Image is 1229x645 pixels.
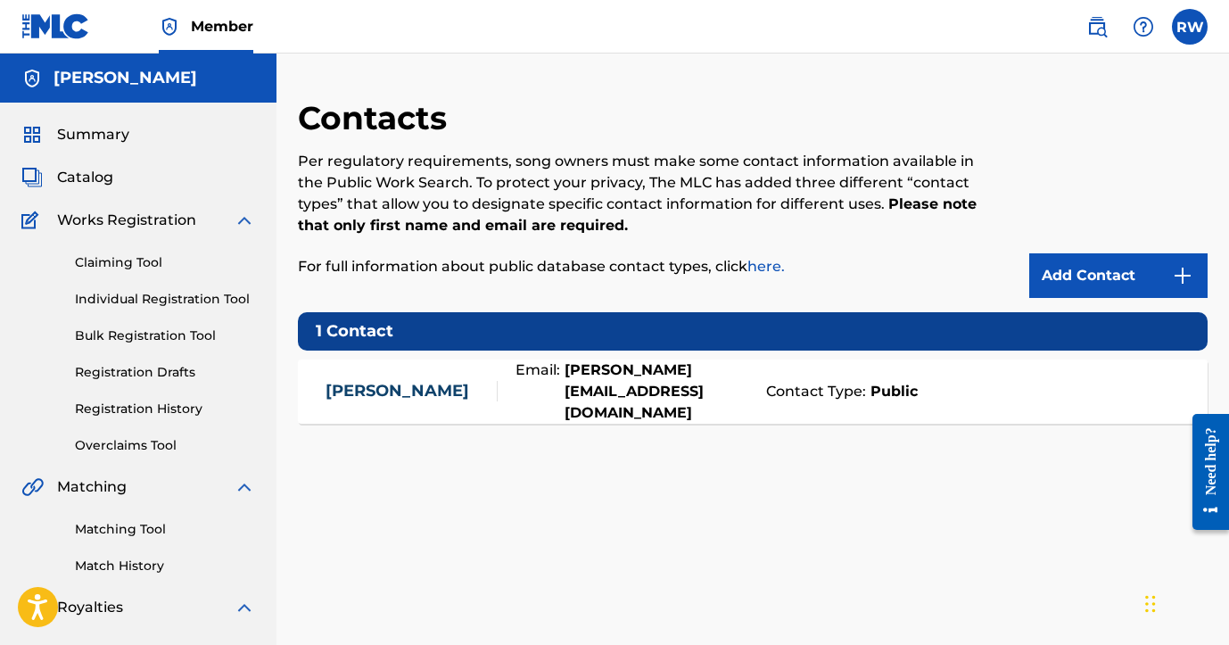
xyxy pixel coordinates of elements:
[75,557,255,575] a: Match History
[298,256,998,277] p: For full information about public database contact types, click
[75,290,255,309] a: Individual Registration Tool
[1126,9,1161,45] div: Help
[1133,16,1154,37] img: help
[75,400,255,418] a: Registration History
[1172,265,1193,286] img: 9d2ae6d4665cec9f34b9.svg
[57,476,127,498] span: Matching
[234,210,255,231] img: expand
[1140,559,1229,645] iframe: Chat Widget
[757,381,1190,402] div: Contact Type:
[1145,577,1156,631] div: Drag
[57,597,123,618] span: Royalties
[21,13,90,39] img: MLC Logo
[298,98,456,138] h2: Contacts
[75,253,255,272] a: Claiming Tool
[234,597,255,618] img: expand
[747,258,785,275] a: here.
[298,151,998,236] p: Per regulatory requirements, song owners must make some contact information available in the Publ...
[75,327,255,345] a: Bulk Registration Tool
[498,360,757,424] div: Email:
[75,520,255,539] a: Matching Tool
[191,16,253,37] span: Member
[560,360,757,424] strong: [PERSON_NAME][EMAIL_ADDRESS][DOMAIN_NAME]
[21,124,129,145] a: SummarySummary
[1179,401,1229,544] iframe: Resource Center
[21,210,45,231] img: Works Registration
[75,436,255,455] a: Overclaims Tool
[1029,253,1208,298] a: Add Contact
[159,16,180,37] img: Top Rightsholder
[21,124,43,145] img: Summary
[866,381,918,402] strong: Public
[1086,16,1108,37] img: search
[1079,9,1115,45] a: Public Search
[234,476,255,498] img: expand
[57,124,129,145] span: Summary
[21,167,43,188] img: Catalog
[57,210,196,231] span: Works Registration
[21,68,43,89] img: Accounts
[21,167,113,188] a: CatalogCatalog
[326,381,469,401] a: [PERSON_NAME]
[21,476,44,498] img: Matching
[57,167,113,188] span: Catalog
[298,312,1208,351] h5: 1 Contact
[54,68,197,88] h5: RACHEL WHITCOMB
[75,363,255,382] a: Registration Drafts
[1172,9,1208,45] div: User Menu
